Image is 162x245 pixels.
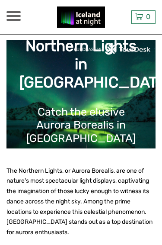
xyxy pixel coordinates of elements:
[57,6,105,28] img: 2375-0893e409-a1bb-4841-adb0-b7e32975a913_logo_small.jpg
[145,13,152,21] span: 0
[19,105,143,145] h1: Catch the elusive Aurora Borealis in [GEOGRAPHIC_DATA]
[19,37,143,91] h1: Northern Lights in [GEOGRAPHIC_DATA]
[6,167,152,236] span: The Northern Lights, or Aurora Borealis, are one of nature's most spectacular light displays, cap...
[73,45,151,54] img: PurchaseViaTourDeskwhite.png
